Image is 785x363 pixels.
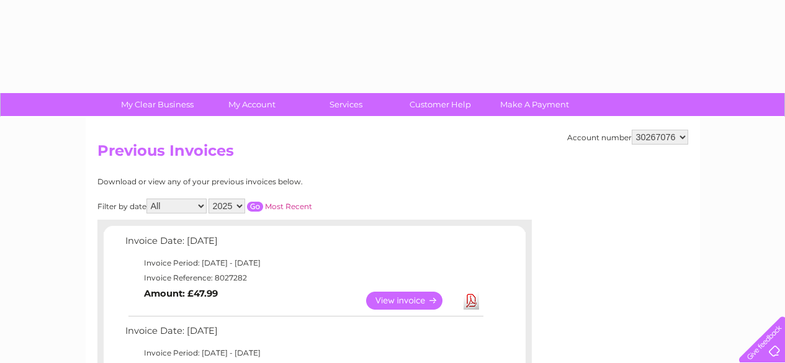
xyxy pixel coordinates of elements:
[97,142,688,166] h2: Previous Invoices
[122,346,485,361] td: Invoice Period: [DATE] - [DATE]
[122,271,485,285] td: Invoice Reference: 8027282
[366,292,457,310] a: View
[106,93,209,116] a: My Clear Business
[97,199,423,213] div: Filter by date
[483,93,586,116] a: Make A Payment
[122,256,485,271] td: Invoice Period: [DATE] - [DATE]
[464,292,479,310] a: Download
[265,202,312,211] a: Most Recent
[122,323,485,346] td: Invoice Date: [DATE]
[389,93,491,116] a: Customer Help
[295,93,397,116] a: Services
[122,233,485,256] td: Invoice Date: [DATE]
[200,93,303,116] a: My Account
[567,130,688,145] div: Account number
[144,288,218,299] b: Amount: £47.99
[97,177,423,186] div: Download or view any of your previous invoices below.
